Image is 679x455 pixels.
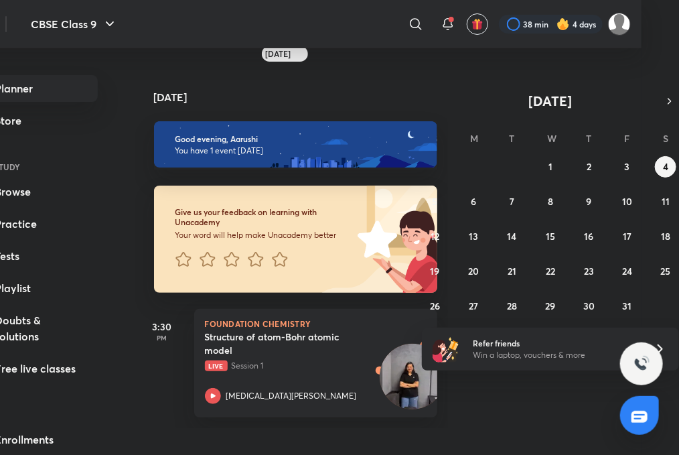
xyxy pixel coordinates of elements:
abbr: October 29, 2025 [545,300,555,312]
button: October 23, 2025 [578,261,599,282]
h6: [DATE] [266,49,291,60]
p: You have 1 event [DATE] [175,145,417,156]
button: October 28, 2025 [502,296,523,317]
button: October 9, 2025 [578,191,599,212]
abbr: Tuesday [510,132,515,145]
button: October 26, 2025 [425,296,446,317]
button: October 4, 2025 [655,156,676,178]
p: PM [135,334,189,342]
span: Live [205,361,228,371]
button: avatar [467,13,488,35]
button: October 13, 2025 [463,226,484,247]
button: October 10, 2025 [617,191,638,212]
abbr: October 23, 2025 [584,265,594,277]
abbr: Monday [470,132,478,145]
h5: Structure of atom-Bohr atomic model [205,330,372,357]
p: Foundation Chemistry [205,320,427,328]
button: October 14, 2025 [502,226,523,247]
img: avatar [471,18,483,30]
h6: Give us your feedback on learning with Unacademy [175,207,358,228]
button: CBSE Class 9 [23,11,126,38]
abbr: October 3, 2025 [625,160,630,173]
button: October 7, 2025 [502,191,523,212]
abbr: October 24, 2025 [622,265,632,277]
abbr: October 11, 2025 [662,195,670,208]
button: October 11, 2025 [655,191,676,212]
h5: 3:30 [135,320,189,334]
img: referral [433,336,459,363]
abbr: October 31, 2025 [623,300,632,312]
abbr: October 4, 2025 [663,160,668,173]
abbr: October 18, 2025 [661,230,670,243]
h6: Good evening, Aarushi [175,134,417,144]
abbr: Friday [625,132,630,145]
abbr: October 21, 2025 [508,265,516,277]
abbr: October 26, 2025 [430,300,440,312]
button: October 27, 2025 [463,296,484,317]
abbr: October 15, 2025 [546,230,555,243]
img: streak [556,17,570,31]
button: October 12, 2025 [425,226,446,247]
abbr: October 8, 2025 [548,195,553,208]
button: October 18, 2025 [655,226,676,247]
abbr: October 22, 2025 [546,265,555,277]
button: October 3, 2025 [617,156,638,178]
button: October 2, 2025 [578,156,599,178]
abbr: October 16, 2025 [584,230,593,243]
button: October 15, 2025 [540,226,561,247]
abbr: October 14, 2025 [508,230,517,243]
abbr: October 25, 2025 [661,265,671,277]
button: October 25, 2025 [655,261,676,282]
button: October 20, 2025 [463,261,484,282]
h4: [DATE] [154,92,451,103]
abbr: October 10, 2025 [622,195,632,208]
button: October 30, 2025 [578,296,599,317]
img: evening [154,121,438,168]
button: October 29, 2025 [540,296,561,317]
abbr: October 7, 2025 [510,195,514,208]
p: Your word will help make Unacademy better [175,230,358,241]
p: Session 1 [205,360,398,372]
button: October 24, 2025 [617,261,638,282]
button: October 1, 2025 [540,156,561,178]
abbr: October 17, 2025 [623,230,631,243]
button: October 22, 2025 [540,261,561,282]
p: Win a laptop, vouchers & more [473,349,638,361]
img: ttu [633,356,650,372]
h6: Refer friends [473,337,638,349]
abbr: October 19, 2025 [431,265,440,277]
abbr: October 30, 2025 [583,300,595,312]
abbr: October 6, 2025 [471,195,476,208]
abbr: Saturday [663,132,668,145]
button: October 17, 2025 [617,226,638,247]
abbr: Wednesday [547,132,556,145]
button: [DATE] [441,92,660,111]
abbr: October 2, 2025 [587,160,591,173]
button: October 31, 2025 [617,296,638,317]
abbr: October 20, 2025 [468,265,479,277]
button: October 6, 2025 [463,191,484,212]
button: October 8, 2025 [540,191,561,212]
img: Aarushi [608,13,631,36]
abbr: October 9, 2025 [586,195,591,208]
abbr: Thursday [586,132,591,145]
abbr: October 1, 2025 [548,160,552,173]
button: October 16, 2025 [578,226,599,247]
abbr: October 28, 2025 [507,300,517,312]
abbr: October 12, 2025 [431,230,439,243]
abbr: October 5, 2025 [433,195,438,208]
button: October 19, 2025 [425,261,446,282]
abbr: October 13, 2025 [469,230,478,243]
button: October 21, 2025 [502,261,523,282]
abbr: October 27, 2025 [469,300,478,312]
img: feedback_image [312,186,437,293]
button: October 5, 2025 [425,191,446,212]
span: [DATE] [529,92,573,110]
p: [MEDICAL_DATA][PERSON_NAME] [226,390,357,402]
